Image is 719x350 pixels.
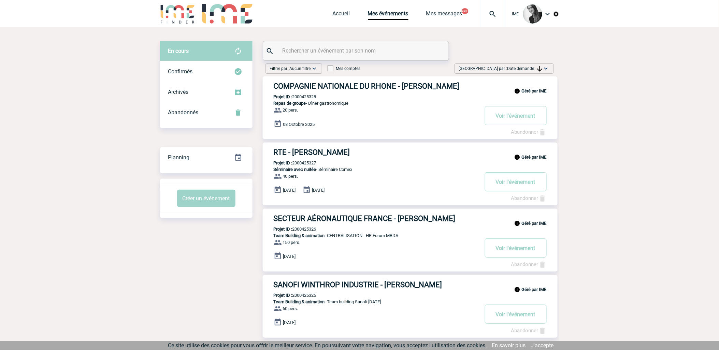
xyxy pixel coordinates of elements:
[263,94,316,99] p: 2000425328
[274,299,325,304] span: Team Building & animation
[274,233,325,238] span: Team Building & animation
[263,280,558,289] a: SANOFI WINTHROP INDUSTRIE - [PERSON_NAME]
[270,65,311,72] span: Filtrer par :
[263,227,316,232] p: 2000425326
[459,65,543,72] span: [GEOGRAPHIC_DATA] par :
[281,46,433,56] input: Rechercher un événement par son nom
[511,129,547,135] a: Abandonner
[531,342,554,349] a: J'accepte
[514,88,520,94] img: info_black_24dp.svg
[263,82,558,90] a: COMPAGNIE NATIONALE DU RHONE - [PERSON_NAME]
[522,88,547,93] b: Géré par IME
[263,167,478,172] p: - Séminaire Comex
[522,287,547,292] b: Géré par IME
[485,106,547,125] button: Voir l'événement
[274,227,292,232] b: Projet ID :
[160,147,253,168] div: Retrouvez ici tous vos événements organisés par date et état d'avancement
[274,167,316,172] span: Séminaire avec nuitée
[522,155,547,160] b: Géré par IME
[311,65,318,72] img: baseline_expand_more_white_24dp-b.png
[511,261,547,267] a: Abandonner
[263,101,478,106] p: - Dîner gastronomique
[507,66,543,71] span: Date demande
[283,108,298,113] span: 20 pers.
[274,148,478,157] h3: RTE - [PERSON_NAME]
[290,66,311,71] span: Aucun filtre
[514,220,520,227] img: info_black_24dp.svg
[263,214,558,223] a: SECTEUR AÉRONAUTIQUE FRANCE - [PERSON_NAME]
[333,10,350,20] a: Accueil
[485,238,547,258] button: Voir l'événement
[168,89,189,95] span: Archivés
[523,4,542,24] img: 101050-0.jpg
[160,41,253,61] div: Retrouvez ici tous vos évènements avant confirmation
[485,172,547,191] button: Voir l'événement
[426,10,462,20] a: Mes messages
[511,195,547,201] a: Abandonner
[168,68,193,75] span: Confirmés
[485,305,547,324] button: Voir l'événement
[168,48,189,54] span: En cours
[168,342,487,349] span: Ce site utilise des cookies pour vous offrir le meilleur service. En poursuivant votre navigation...
[160,102,253,123] div: Retrouvez ici tous vos événements annulés
[168,154,190,161] span: Planning
[328,66,361,71] label: Mes comptes
[274,94,292,99] b: Projet ID :
[283,188,296,193] span: [DATE]
[283,306,298,311] span: 60 pers.
[160,147,253,167] a: Planning
[263,148,558,157] a: RTE - [PERSON_NAME]
[168,109,199,116] span: Abandonnés
[283,122,315,127] span: 08 Octobre 2025
[274,280,478,289] h3: SANOFI WINTHROP INDUSTRIE - [PERSON_NAME]
[274,101,306,106] span: Repas de groupe
[312,188,325,193] span: [DATE]
[177,190,235,207] button: Créer un événement
[263,299,478,304] p: - Team building Sanofi [DATE]
[543,65,549,72] img: baseline_expand_more_white_24dp-b.png
[511,327,547,334] a: Abandonner
[274,160,292,165] b: Projet ID :
[522,221,547,226] b: Géré par IME
[160,4,196,24] img: IME-Finder
[263,293,316,298] p: 2000425325
[160,82,253,102] div: Retrouvez ici tous les événements que vous avez décidé d'archiver
[263,160,316,165] p: 2000425327
[283,320,296,325] span: [DATE]
[492,342,526,349] a: En savoir plus
[283,240,301,245] span: 150 pers.
[274,214,478,223] h3: SECTEUR AÉRONAUTIQUE FRANCE - [PERSON_NAME]
[462,8,469,14] button: 99+
[512,12,519,16] span: IME
[283,254,296,259] span: [DATE]
[514,154,520,160] img: info_black_24dp.svg
[514,287,520,293] img: info_black_24dp.svg
[283,174,298,179] span: 40 pers.
[368,10,408,20] a: Mes événements
[263,233,478,238] p: - CENTRALISATION - HR Forum MBDA
[274,293,292,298] b: Projet ID :
[274,82,478,90] h3: COMPAGNIE NATIONALE DU RHONE - [PERSON_NAME]
[537,66,543,72] img: arrow_downward.png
